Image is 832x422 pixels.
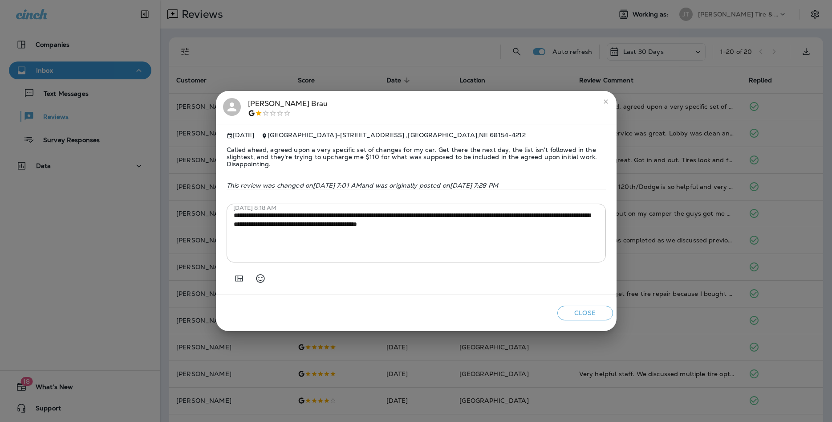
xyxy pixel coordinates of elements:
button: Close [557,306,613,320]
div: [PERSON_NAME] Brau [248,98,328,117]
button: Select an emoji [252,270,269,287]
p: This review was changed on [DATE] 7:01 AM [227,182,606,189]
button: close [599,94,613,109]
span: [GEOGRAPHIC_DATA] - [STREET_ADDRESS] , [GEOGRAPHIC_DATA] , NE 68154-4212 [268,131,525,139]
span: [DATE] [227,131,255,139]
button: Add in a premade template [230,270,248,287]
span: Called ahead, agreed upon a very specific set of changes for my car. Get there the next day, the ... [227,139,606,175]
span: and was originally posted on [DATE] 7:28 PM [361,181,498,189]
